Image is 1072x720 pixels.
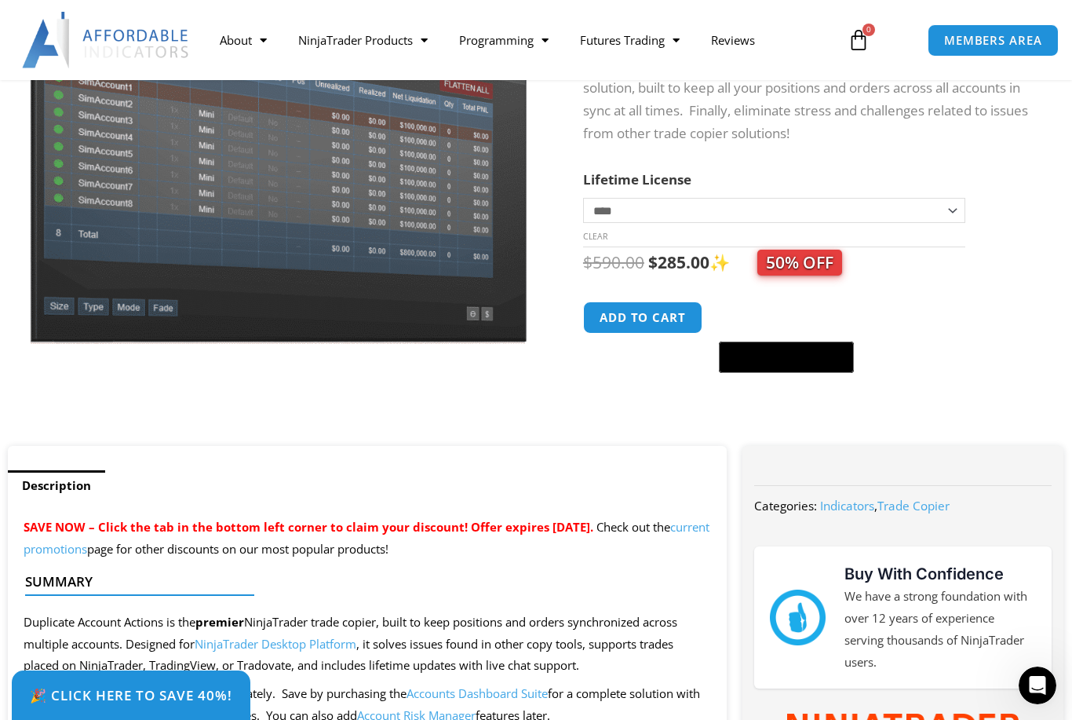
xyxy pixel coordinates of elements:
span: Duplicate Account Actions is the NinjaTrader trade copier, built to keep positions and orders syn... [24,614,677,674]
a: Futures Trading [564,22,695,58]
span: $ [583,251,593,273]
p: We have a strong foundation with over 12 years of experience serving thousands of NinjaTrader users. [844,586,1036,673]
a: 0 [824,17,893,63]
h3: Buy With Confidence [844,562,1036,586]
span: 50% OFF [757,250,842,276]
a: NinjaTrader Desktop Platform [195,636,356,652]
iframe: PayPal Message 1 [583,382,1033,397]
span: $ [648,251,658,273]
a: Trade Copier [877,498,950,514]
a: Description [8,470,105,501]
label: Lifetime License [583,170,691,188]
h4: Summary [25,574,697,590]
bdi: 590.00 [583,251,644,273]
nav: Menu [204,22,837,58]
a: 🎉 Click Here to save 40%! [12,671,250,720]
p: Check out the page for other discounts on our most popular products! [24,517,711,561]
a: Clear options [583,231,607,242]
span: , [820,498,950,514]
span: ✨ [709,251,842,273]
a: Programming [443,22,564,58]
img: mark thumbs good 43913 | Affordable Indicators – NinjaTrader [770,590,826,645]
strong: premier [195,614,244,630]
span: Categories: [754,498,817,514]
span: 🎉 Click Here to save 40%! [30,689,232,702]
iframe: Intercom live chat [1019,667,1056,704]
a: MEMBERS AREA [928,24,1059,57]
span: SAVE NOW – Click the tab in the bottom left corner to claim your discount! Offer expires [DATE]. [24,519,593,535]
span: 0 [862,24,875,36]
button: Buy with GPay [719,342,854,373]
button: Add to cart [583,302,702,334]
bdi: 285.00 [648,251,709,273]
a: Indicators [820,498,874,514]
a: About [204,22,283,58]
iframe: Secure express checkout frame [716,299,857,337]
a: NinjaTrader Products [283,22,443,58]
p: Duplicate Account Actions is the premiere NinjaTrader trade copier solution, built to keep all yo... [583,54,1033,145]
span: MEMBERS AREA [944,35,1042,46]
img: LogoAI | Affordable Indicators – NinjaTrader [22,12,191,68]
a: Reviews [695,22,771,58]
